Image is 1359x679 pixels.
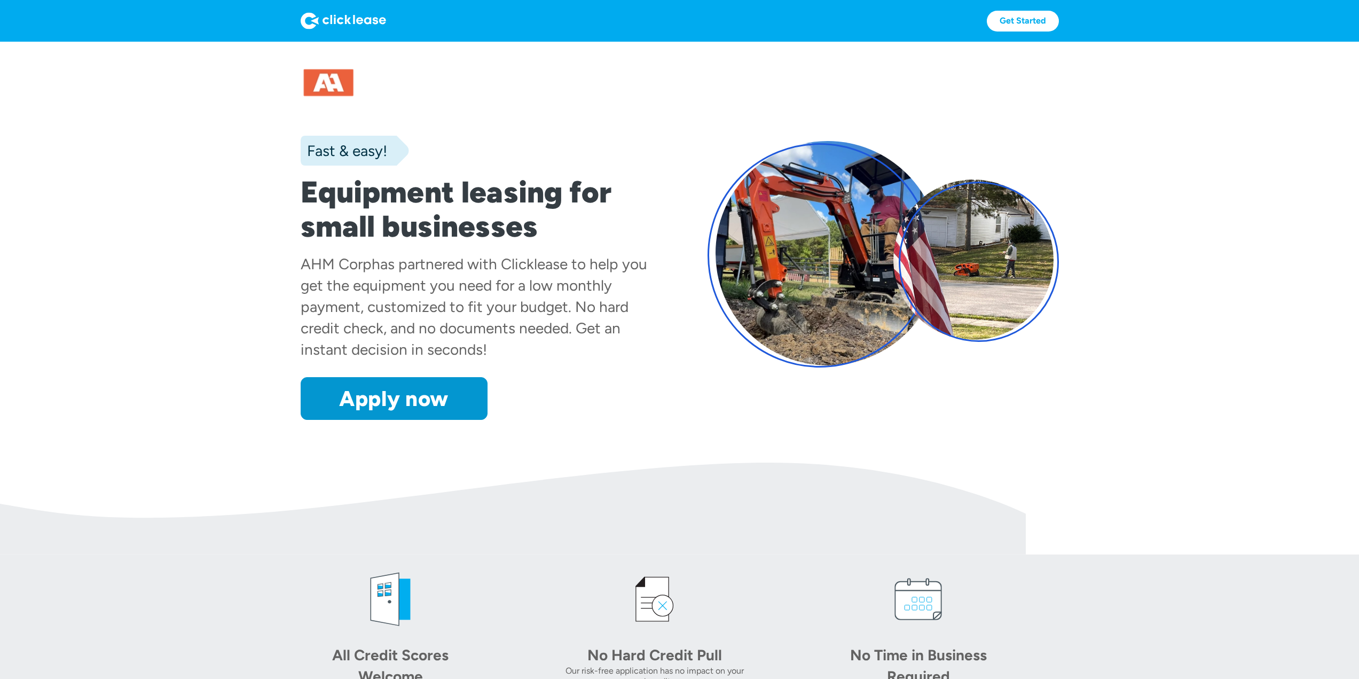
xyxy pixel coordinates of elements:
div: has partnered with Clicklease to help you get the equipment you need for a low monthly payment, c... [301,255,647,358]
a: Apply now [301,377,488,420]
h1: Equipment leasing for small businesses [301,175,652,244]
a: Get Started [987,11,1059,32]
img: welcome icon [358,567,422,631]
div: No Hard Credit Pull [580,644,729,666]
img: Logo [301,12,386,29]
img: calendar icon [886,567,950,631]
img: credit icon [623,567,687,631]
div: AHM Corp [301,255,372,273]
div: Fast & easy! [301,140,387,161]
